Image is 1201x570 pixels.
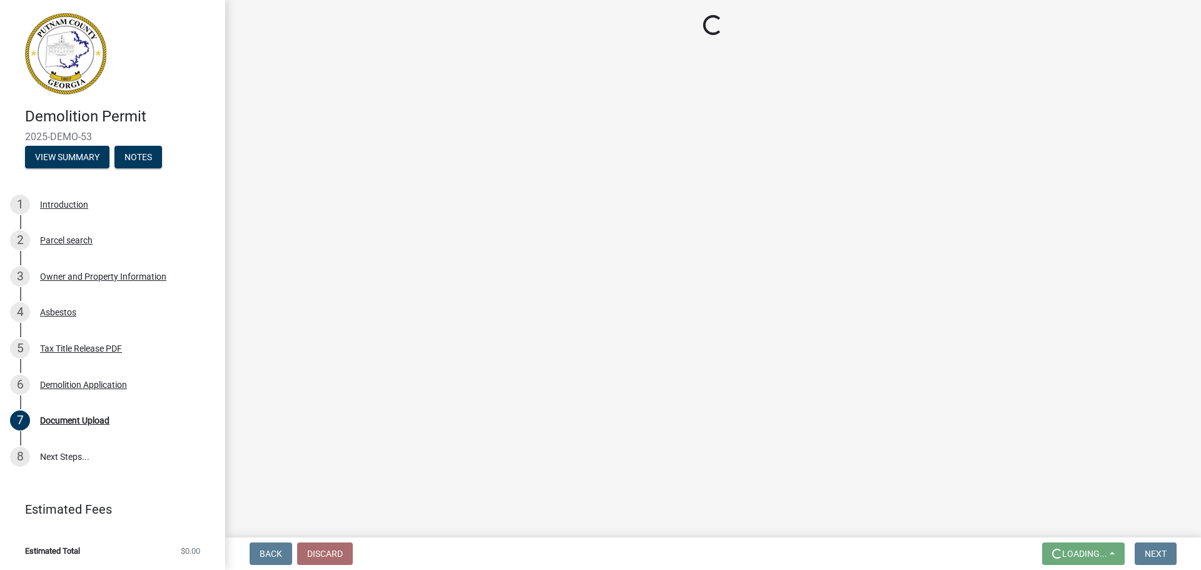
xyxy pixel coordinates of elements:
span: Loading... [1062,549,1107,559]
div: Owner and Property Information [40,272,166,281]
div: Introduction [40,200,88,209]
div: 2 [10,230,30,250]
button: View Summary [25,146,109,168]
div: 4 [10,302,30,322]
div: 8 [10,447,30,467]
a: Estimated Fees [10,497,205,522]
div: 5 [10,338,30,359]
h4: Demolition Permit [25,108,215,126]
wm-modal-confirm: Notes [114,153,162,163]
span: Next [1145,549,1167,559]
div: Parcel search [40,236,93,245]
div: 1 [10,195,30,215]
div: Tax Title Release PDF [40,344,122,353]
wm-modal-confirm: Summary [25,153,109,163]
div: Document Upload [40,416,109,425]
div: 3 [10,267,30,287]
span: 2025-DEMO-53 [25,131,200,143]
div: Asbestos [40,308,76,317]
span: Estimated Total [25,547,80,555]
div: 7 [10,410,30,430]
div: 6 [10,375,30,395]
button: Loading... [1042,542,1125,565]
button: Notes [114,146,162,168]
button: Back [250,542,292,565]
span: Back [260,549,282,559]
span: $0.00 [181,547,200,555]
button: Next [1135,542,1177,565]
div: Demolition Application [40,380,127,389]
img: Putnam County, Georgia [25,13,106,94]
button: Discard [297,542,353,565]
